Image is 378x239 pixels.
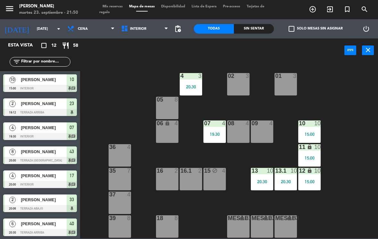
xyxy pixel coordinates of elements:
[9,149,16,155] span: 8
[21,196,67,203] span: [PERSON_NAME]
[212,168,218,173] i: block
[9,101,16,107] span: 2
[21,148,67,155] span: [PERSON_NAME]
[321,4,339,15] span: WALK IN
[220,5,243,8] span: Pre-acceso
[298,179,321,184] div: 15:00
[222,120,226,126] div: 4
[99,5,126,8] span: Mis reservas
[307,168,312,173] i: lock
[251,179,273,184] div: 20:30
[287,215,292,221] i: lock
[19,10,78,16] div: martes 23. septiembre - 21:50
[347,46,354,54] i: power_input
[175,168,178,174] div: 2
[239,215,245,221] i: lock
[3,42,46,49] div: Esta vista
[362,45,374,55] button: close
[127,144,131,150] div: 4
[314,144,321,150] div: 10
[251,120,252,126] div: 09
[293,215,297,221] div: 8
[263,215,268,221] i: lock
[165,120,170,126] i: lock
[291,168,297,174] div: 10
[126,5,158,8] span: Mapa de mesas
[70,148,74,155] span: 43
[21,76,67,83] span: [PERSON_NAME]
[70,100,74,107] span: 23
[298,156,321,160] div: 15:00
[70,172,74,179] span: 17
[307,144,312,150] i: lock
[246,120,250,126] div: 4
[21,124,67,131] span: [PERSON_NAME]
[356,4,373,15] span: BUSCAR
[343,5,351,13] i: turned_in_not
[362,25,370,33] i: power_settings_new
[40,42,48,49] i: crop_square
[314,120,321,126] div: 10
[344,45,356,55] button: power_input
[130,27,146,31] span: Interior
[361,5,368,13] i: search
[157,168,157,174] div: 16
[70,220,74,227] span: 40
[222,168,226,174] div: 4
[298,132,321,136] div: 15:00
[5,4,14,16] button: menu
[275,179,297,184] div: 20:30
[55,25,62,33] i: arrow_drop_down
[158,5,188,8] span: Disponibilidad
[78,27,88,31] span: Cena
[70,76,74,83] span: 10
[21,220,67,227] span: [PERSON_NAME]
[157,215,157,221] div: 18
[175,120,178,126] div: 4
[21,58,70,65] input: Filtrar por nombre...
[9,125,16,131] span: 4
[70,196,74,203] span: 33
[267,168,273,174] div: 10
[62,42,70,49] i: restaurant
[21,172,67,179] span: [PERSON_NAME]
[180,85,202,89] div: 20:30
[194,24,234,34] div: Todas
[19,3,78,10] div: [PERSON_NAME]
[70,124,74,131] span: 07
[13,58,21,66] i: filter_list
[246,215,250,221] div: 4
[51,42,56,49] span: 12
[175,215,178,221] div: 8
[174,25,182,33] span: pending_actions
[9,197,16,203] span: 2
[198,73,202,79] div: 3
[326,5,334,13] i: exit_to_app
[5,4,14,13] i: menu
[73,42,78,49] span: 58
[127,192,131,197] div: 4
[157,120,157,126] div: 06
[251,215,252,221] div: MESAB2
[293,73,297,79] div: 3
[269,215,273,221] div: 4
[269,120,273,126] div: 4
[203,132,226,136] div: 19:30
[314,168,321,174] div: 10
